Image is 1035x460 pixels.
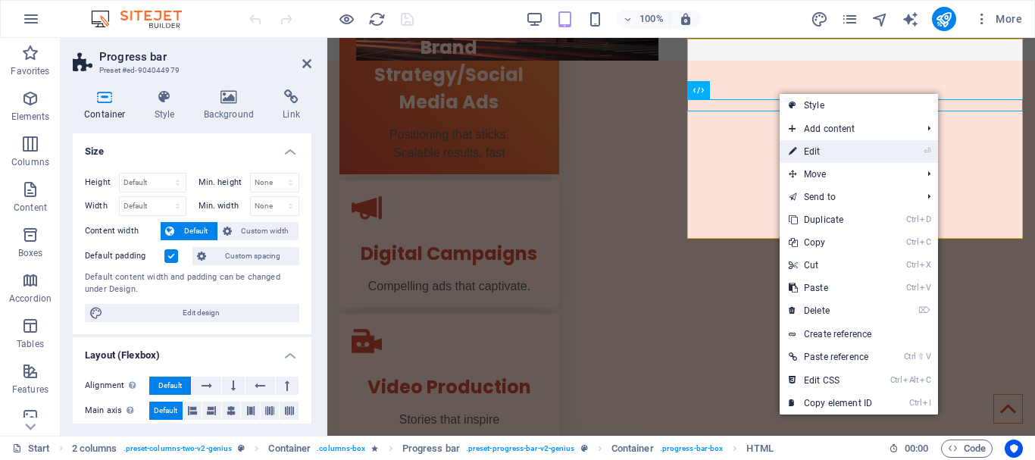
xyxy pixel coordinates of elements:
i: Reload page [368,11,386,28]
nav: breadcrumb [72,440,774,458]
span: Custom width [236,222,295,240]
label: Main axis [85,402,149,420]
h3: Preset #ed-904044979 [99,64,281,77]
span: : [915,443,918,454]
button: Default [161,222,217,240]
a: CtrlICopy element ID [780,392,881,415]
span: Click to select. Double-click to edit [402,440,460,458]
i: C [920,237,930,247]
button: pages [841,10,859,28]
h4: Layout (Flexbox) [73,337,311,365]
i: ⇧ [918,352,924,361]
p: Boxes [18,247,43,259]
span: Custom spacing [211,247,295,265]
span: Click to select. Double-click to edit [746,440,773,458]
i: On resize automatically adjust zoom level to fit chosen device. [679,12,693,26]
p: Features [12,383,48,396]
span: . columns-box [317,440,365,458]
button: navigator [871,10,890,28]
p: Columns [11,156,49,168]
a: CtrlAltCEdit CSS [780,369,881,392]
span: Move [780,163,915,186]
h6: 100% [639,10,664,28]
span: Click to select. Double-click to edit [611,440,654,458]
h4: Size [73,133,311,161]
span: Default [179,222,213,240]
div: Stories that inspire [24,373,220,391]
i: ⏎ [924,146,930,156]
label: Default padding [85,247,164,265]
i: D [920,214,930,224]
button: design [811,10,829,28]
a: Create reference [780,323,938,346]
span: . progress-bar-box [660,440,724,458]
i: Pages (Ctrl+Alt+S) [841,11,858,28]
button: Usercentrics [1005,440,1023,458]
p: Favorites [11,65,49,77]
span: Add content [780,117,915,140]
i: Ctrl [906,283,918,293]
a: ⌦Delete [780,299,881,322]
span: Default [158,377,182,395]
button: More [968,7,1028,31]
p: Tables [17,338,44,350]
i: Ctrl [906,214,918,224]
i: This element is a customizable preset [238,444,245,452]
i: V [920,283,930,293]
label: Width [85,202,119,210]
i: X [920,260,930,270]
label: Content width [85,222,161,240]
span: Code [948,440,986,458]
i: Ctrl [904,352,916,361]
label: Min. width [199,202,250,210]
button: Custom width [218,222,299,240]
div: Default content width and padding can be changed under Design. [85,271,299,296]
i: Element contains an animation [371,444,378,452]
i: ⌦ [918,305,930,315]
h6: Session time [889,440,929,458]
label: Min. height [199,178,250,186]
i: This element is a customizable preset [581,444,588,452]
span: Default [154,402,177,420]
img: Editor Logo [87,10,201,28]
button: text_generator [902,10,920,28]
a: Ctrl⇧VPaste reference [780,346,881,368]
p: Accordion [9,293,52,305]
h4: Background [192,89,272,121]
p: Content [14,202,47,214]
a: CtrlVPaste [780,277,881,299]
span: Edit design [108,304,295,322]
a: CtrlXCut [780,254,881,277]
i: V [926,352,930,361]
span: . preset-columns-two-v2-genius [124,440,233,458]
button: 100% [617,10,671,28]
i: Publish [935,11,952,28]
label: Alignment [85,377,149,395]
h4: Container [73,89,143,121]
button: Default [149,377,191,395]
button: Custom spacing [192,247,299,265]
h4: Link [271,89,311,121]
button: Edit design [85,304,299,322]
p: Elements [11,111,50,123]
span: 00 00 [905,440,928,458]
span: More [974,11,1022,27]
h2: Progress bar [99,50,311,64]
i: I [923,398,930,408]
i: AI Writer [902,11,919,28]
i: Ctrl [909,398,921,408]
i: Design (Ctrl+Alt+Y) [811,11,828,28]
a: Click to cancel selection. Double-click to open Pages [12,440,50,458]
a: ⏎Edit [780,140,881,163]
a: CtrlCCopy [780,231,881,254]
i: Ctrl [890,375,902,385]
i: Navigator [871,11,889,28]
a: Style [780,94,938,117]
button: reload [367,10,386,28]
i: Ctrl [906,260,918,270]
i: Ctrl [906,237,918,247]
h4: Style [143,89,192,121]
i: Alt [903,375,918,385]
button: Default [149,402,183,420]
a: CtrlDDuplicate [780,208,881,231]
